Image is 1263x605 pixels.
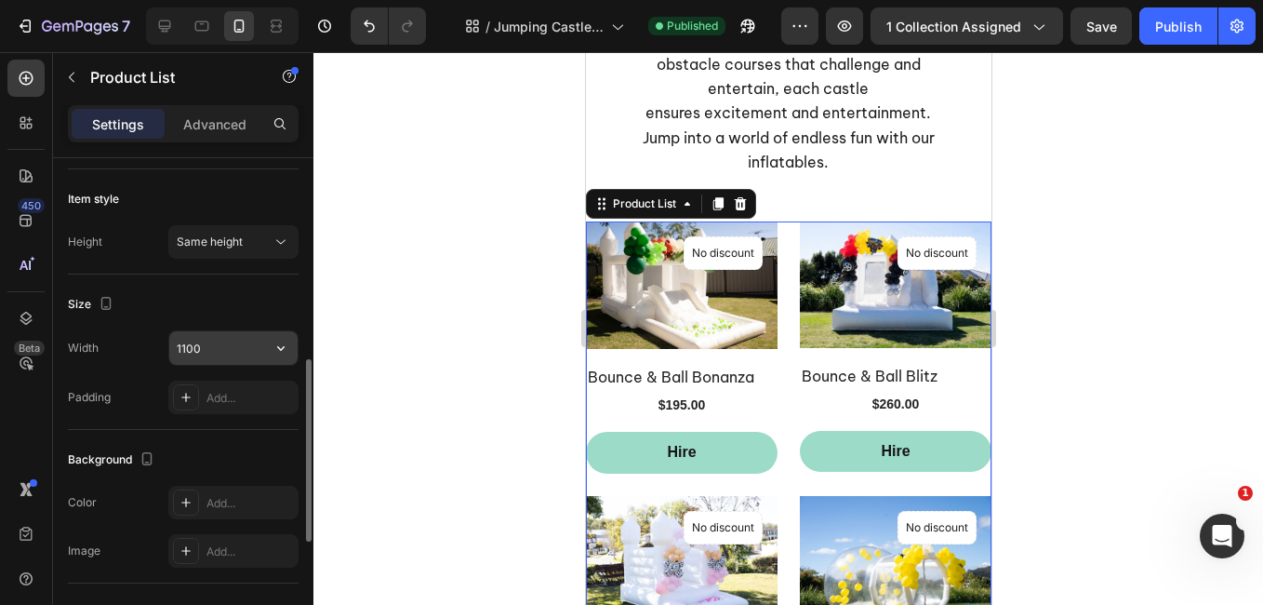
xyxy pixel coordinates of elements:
[18,198,45,213] div: 450
[1139,7,1217,45] button: Publish
[586,52,991,605] iframe: Design area
[214,444,405,571] a: Balloon Blast
[351,7,426,45] div: Undo/Redo
[206,495,294,512] div: Add...
[68,543,100,559] div: Image
[1155,17,1202,36] div: Publish
[68,494,97,511] div: Color
[122,15,130,37] p: 7
[68,340,99,356] div: Width
[871,7,1063,45] button: 1 collection assigned
[285,341,336,364] div: $260.00
[168,225,299,259] button: Same height
[320,467,382,484] p: No discount
[68,234,102,250] div: Height
[1200,514,1244,558] iframe: Intercom live chat
[68,389,111,406] div: Padding
[886,17,1021,36] span: 1 collection assigned
[183,114,246,134] p: Advanced
[169,331,298,365] input: Auto
[214,311,405,337] a: Bounce & Ball Blitz
[295,390,324,410] div: Hire
[92,114,144,134] p: Settings
[1238,486,1253,501] span: 1
[106,193,168,209] p: No discount
[177,235,243,249] span: Same height
[71,342,122,365] div: $195.00
[68,292,117,317] div: Size
[1070,7,1132,45] button: Save
[485,17,490,36] span: /
[667,18,718,34] span: Published
[206,390,294,407] div: Add...
[106,467,168,484] p: No discount
[214,169,405,296] a: Bounce & Ball Blitz
[81,391,110,410] div: Hire
[214,379,405,421] button: Hire
[68,448,158,473] div: Background
[206,544,294,560] div: Add...
[23,143,94,160] div: Product List
[68,191,119,208] div: Item style
[320,193,382,209] p: No discount
[90,66,248,88] p: Product List
[7,7,139,45] button: 7
[1086,19,1117,34] span: Save
[494,17,604,36] span: Jumping Castle Collection
[14,341,45,356] div: Beta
